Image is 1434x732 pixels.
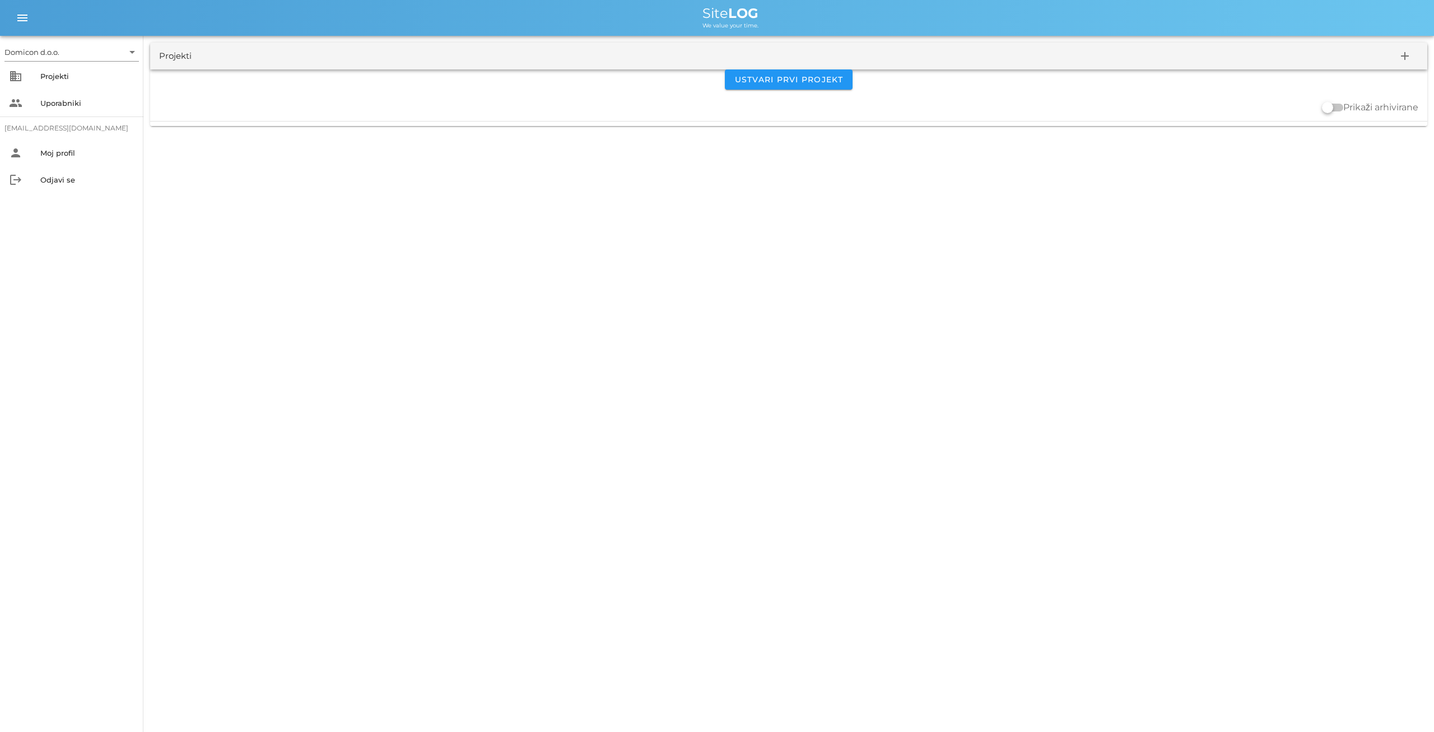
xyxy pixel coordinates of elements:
[1343,102,1418,113] label: Prikaži arhivirane
[702,22,758,29] span: We value your time.
[734,74,843,85] span: Ustvari prvi projekt
[1398,49,1412,63] i: add
[702,5,758,21] span: Site
[125,45,139,59] i: arrow_drop_down
[40,99,134,108] div: Uporabniki
[9,96,22,110] i: people
[4,43,139,61] div: Domicon d.o.o.
[4,47,59,57] div: Domicon d.o.o.
[9,146,22,160] i: person
[159,50,192,63] div: Projekti
[9,69,22,83] i: business
[40,72,134,81] div: Projekti
[9,173,22,187] i: logout
[40,148,134,157] div: Moj profil
[40,175,134,184] div: Odjavi se
[16,11,29,25] i: menu
[728,5,758,21] b: LOG
[725,69,852,90] button: Ustvari prvi projekt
